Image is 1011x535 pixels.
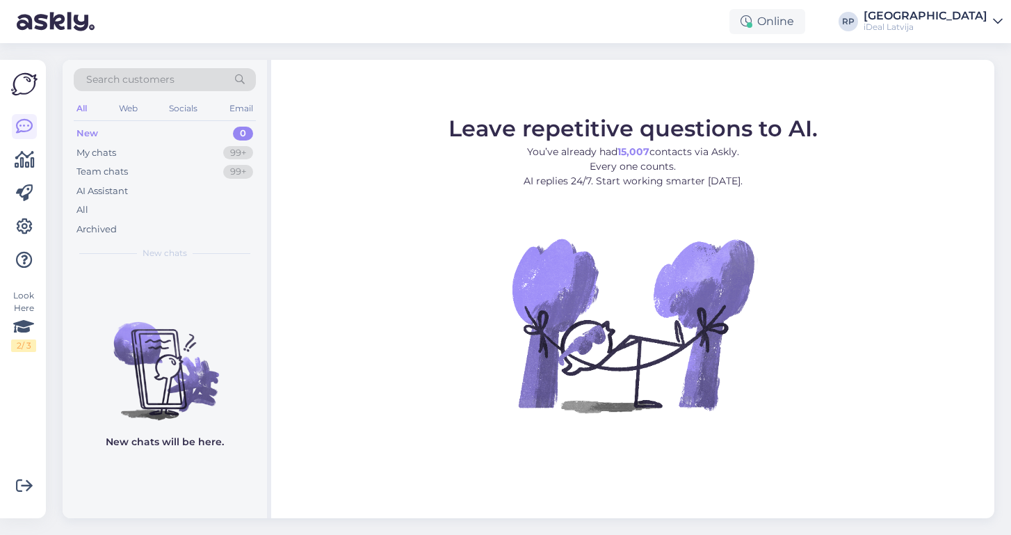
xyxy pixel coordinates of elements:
b: 15,007 [617,145,649,158]
p: You’ve already had contacts via Askly. Every one counts. AI replies 24/7. Start working smarter [... [448,145,818,189]
div: Archived [76,223,117,237]
div: All [74,99,90,118]
div: My chats [76,146,116,160]
a: [GEOGRAPHIC_DATA]iDeal Latvija [864,10,1003,33]
img: No chats [63,297,267,422]
div: [GEOGRAPHIC_DATA] [864,10,987,22]
div: RP [839,12,858,31]
span: Search customers [86,72,175,87]
div: Look Here [11,289,36,352]
div: 99+ [223,146,253,160]
div: 2 / 3 [11,340,36,352]
div: iDeal Latvija [864,22,987,33]
img: No Chat active [508,200,758,450]
div: AI Assistant [76,184,128,198]
div: 0 [233,127,253,141]
div: Web [116,99,140,118]
div: Online [729,9,805,34]
div: Team chats [76,165,128,179]
div: 99+ [223,165,253,179]
div: Email [227,99,256,118]
p: New chats will be here. [106,435,224,449]
div: Socials [166,99,200,118]
span: Leave repetitive questions to AI. [448,115,818,142]
img: Askly Logo [11,71,38,97]
div: All [76,203,88,217]
div: New [76,127,98,141]
span: New chats [143,247,187,259]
